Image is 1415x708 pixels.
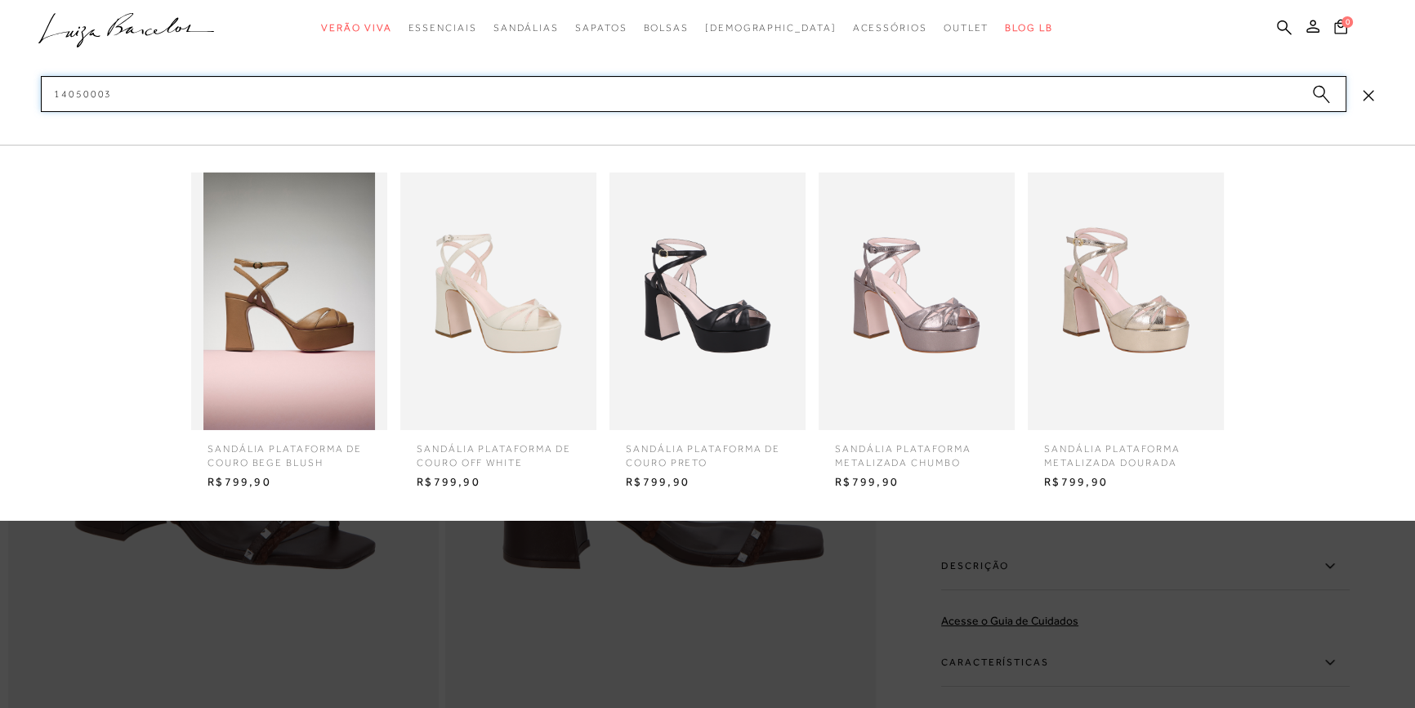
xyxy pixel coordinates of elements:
[815,173,1019,494] a: SANDÁLIA PLATAFORMA METALIZADA CHUMBO SANDÁLIA PLATAFORMA METALIZADA CHUMBO R$799,90
[614,430,801,470] span: SANDÁLIA PLATAFORMA DE COURO PRETO
[944,22,989,34] span: Outlet
[1032,430,1220,470] span: SANDÁLIA PLATAFORMA METALIZADA DOURADA
[321,22,391,34] span: Verão Viva
[944,13,989,43] a: categoryNavScreenReaderText
[195,430,383,470] span: SANDÁLIA PLATAFORMA DE COURO BEGE BLUSH
[823,470,1011,495] span: R$799,90
[404,430,592,470] span: SANDÁLIA PLATAFORMA DE COURO OFF WHITE
[819,173,1015,430] img: SANDÁLIA PLATAFORMA METALIZADA CHUMBO
[705,22,837,34] span: [DEMOGRAPHIC_DATA]
[1329,18,1352,40] button: 0
[614,470,801,495] span: R$799,90
[575,13,627,43] a: categoryNavScreenReaderText
[400,173,596,430] img: SANDÁLIA PLATAFORMA DE COURO OFF WHITE
[191,173,387,430] img: SANDÁLIA PLATAFORMA DE COURO BEGE BLUSH
[1005,13,1052,43] a: BLOG LB
[408,22,476,34] span: Essenciais
[1341,16,1353,28] span: 0
[41,76,1346,112] input: Buscar.
[396,173,600,494] a: SANDÁLIA PLATAFORMA DE COURO OFF WHITE SANDÁLIA PLATAFORMA DE COURO OFF WHITE R$799,90
[1024,173,1228,494] a: SANDÁLIA PLATAFORMA METALIZADA DOURADA SANDÁLIA PLATAFORMA METALIZADA DOURADA R$799,90
[404,470,592,495] span: R$799,90
[493,13,559,43] a: categoryNavScreenReaderText
[853,22,927,34] span: Acessórios
[1028,173,1224,430] img: SANDÁLIA PLATAFORMA METALIZADA DOURADA
[853,13,927,43] a: categoryNavScreenReaderText
[195,470,383,495] span: R$799,90
[408,13,476,43] a: categoryNavScreenReaderText
[643,13,689,43] a: categoryNavScreenReaderText
[493,22,559,34] span: Sandálias
[823,430,1011,470] span: SANDÁLIA PLATAFORMA METALIZADA CHUMBO
[321,13,391,43] a: categoryNavScreenReaderText
[605,173,810,494] a: SANDÁLIA PLATAFORMA DE COURO PRETO SANDÁLIA PLATAFORMA DE COURO PRETO R$799,90
[705,13,837,43] a: noSubCategoriesText
[1032,470,1220,495] span: R$799,90
[643,22,689,34] span: Bolsas
[1005,22,1052,34] span: BLOG LB
[187,173,391,494] a: SANDÁLIA PLATAFORMA DE COURO BEGE BLUSH SANDÁLIA PLATAFORMA DE COURO BEGE BLUSH R$799,90
[575,22,627,34] span: Sapatos
[609,173,806,430] img: SANDÁLIA PLATAFORMA DE COURO PRETO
